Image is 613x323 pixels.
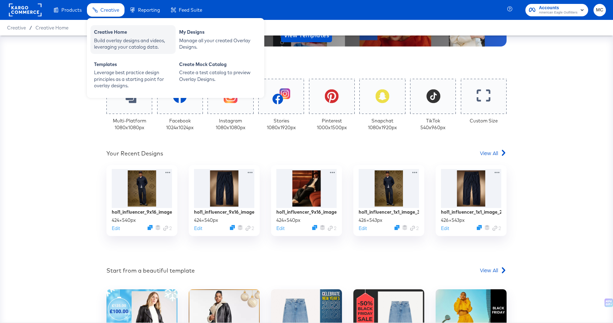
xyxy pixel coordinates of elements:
span: Creative [100,7,119,13]
button: Edit [359,225,367,232]
div: Facebook 1024 x 1024 px [166,117,194,131]
div: hol1_influencer_9x16_image_1 [276,209,337,215]
div: 2 [410,225,419,232]
div: 424 × 540 px [194,217,218,224]
span: View All [480,267,498,274]
svg: Duplicate [312,225,317,230]
div: 2 [245,225,254,232]
span: Creative [7,25,26,31]
div: Create [106,63,507,71]
div: Snapchat 1080 x 1920 px [368,117,397,131]
div: Your Recent Designs [106,149,163,158]
svg: Duplicate [477,225,482,230]
div: hol1_influencer_1x1_image_3426×543pxEditDuplicateLink 2 [353,165,424,236]
div: hol1_influencer_1x1_image_2426×543pxEditDuplicateLink 2 [436,165,507,236]
svg: Link [245,226,250,231]
span: Accounts [539,4,578,12]
div: hol1_influencer_9x16_image_2424×540pxEditDuplicateLink 2 [189,165,260,236]
div: hol1_influencer_9x16_image_3424×540pxEditDuplicateLink 2 [106,165,177,236]
button: Edit [276,225,285,232]
span: View All [480,149,498,157]
div: Pinterest 1000 x 1500 px [317,117,347,131]
div: 424 × 540 px [112,217,136,224]
div: Start from a beautiful template [106,267,195,275]
div: hol1_influencer_9x16_image_1424×540pxEditDuplicateLink 2 [271,165,342,236]
div: Instagram 1080 x 1080 px [216,117,245,131]
div: 426 × 543 px [359,217,382,224]
svg: Duplicate [394,225,399,230]
div: 426 × 543 px [441,217,465,224]
span: American Eagle Outfitters [539,10,578,16]
span: Products [61,7,82,13]
button: MC [593,4,606,16]
svg: Link [492,226,497,231]
div: hol1_influencer_9x16_image_2 [194,209,254,215]
button: Edit [441,225,449,232]
div: 424 × 540 px [276,217,300,224]
div: hol1_influencer_1x1_image_2 [441,209,501,215]
div: TikTok 540 x 960 px [420,117,446,131]
svg: Duplicate [230,225,235,230]
svg: Duplicate [148,225,153,230]
div: Stories 1080 x 1920 px [267,117,296,131]
div: Custom Size [470,117,498,124]
button: Edit [194,225,202,232]
div: hol1_influencer_9x16_image_3 [112,209,172,215]
span: / [26,25,35,31]
svg: Link [163,226,168,231]
div: 2 [492,225,501,232]
button: Edit [112,225,120,232]
span: Reporting [138,7,160,13]
span: MC [596,6,603,14]
svg: Link [328,226,333,231]
svg: Link [410,226,415,231]
div: Multi-Platform 1080 x 1080 px [113,117,146,131]
a: Creative Home [35,25,68,31]
div: hol1_influencer_1x1_image_3 [359,209,419,215]
div: 2 [328,225,337,232]
button: AccountsAmerican Eagle Outfitters [525,4,588,16]
span: Feed Suite [179,7,202,13]
a: View All [480,267,507,277]
a: View All [480,149,507,160]
div: 2 [163,225,172,232]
